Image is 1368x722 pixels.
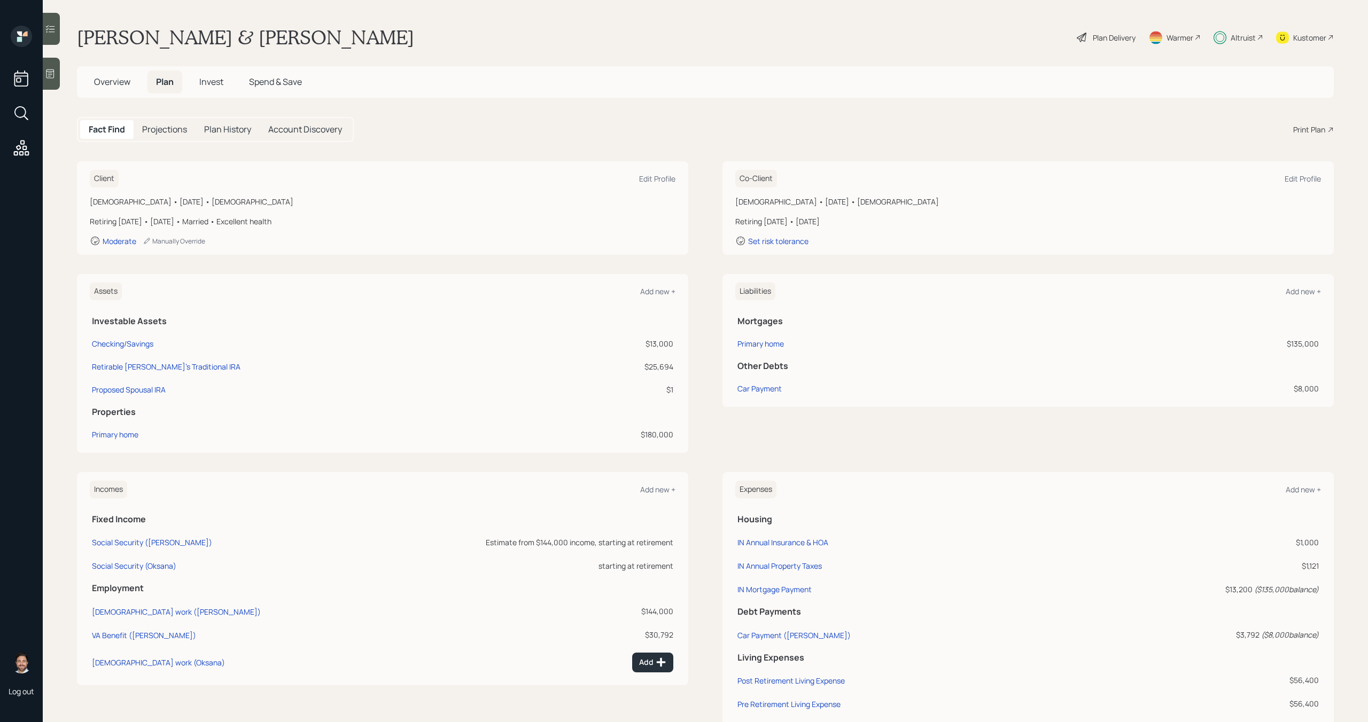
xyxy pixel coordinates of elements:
[737,676,845,686] div: Post Retirement Living Expense
[640,484,675,495] div: Add new +
[564,429,673,440] div: $180,000
[90,481,127,498] h6: Incomes
[249,76,302,88] span: Spend & Save
[92,630,196,640] div: VA Benefit ([PERSON_NAME])
[1122,629,1319,640] div: $3,792
[735,481,776,498] h6: Expenses
[735,170,777,187] h6: Co-Client
[143,237,205,246] div: Manually Override
[1122,560,1319,571] div: $1,121
[370,629,673,640] div: $30,792
[92,561,176,571] div: Social Security (Oksana)
[90,196,675,207] div: [DEMOGRAPHIC_DATA] • [DATE] • [DEMOGRAPHIC_DATA]
[92,583,673,593] h5: Employment
[199,76,223,88] span: Invest
[77,26,414,49] h1: [PERSON_NAME] & [PERSON_NAME]
[737,383,782,394] div: Car Payment
[1254,584,1319,594] i: ( $135,000 balance)
[748,236,809,246] div: Set risk tolerance
[737,699,841,709] div: Pre Retirement Living Expense
[1122,537,1319,548] div: $1,000
[1286,484,1321,495] div: Add new +
[92,657,225,668] div: [DEMOGRAPHIC_DATA] work (Oksana)
[564,384,673,395] div: $1
[639,657,666,668] div: Add
[737,514,1319,524] h5: Housing
[92,607,261,617] div: [DEMOGRAPHIC_DATA] work ([PERSON_NAME])
[737,561,822,571] div: IN Annual Property Taxes
[737,338,784,349] div: Primary home
[737,361,1319,371] h5: Other Debts
[1122,584,1319,595] div: $13,200
[204,124,251,135] h5: Plan History
[92,429,138,440] div: Primary home
[1079,338,1319,349] div: $135,000
[737,584,812,594] div: IN Mortgage Payment
[1122,698,1319,709] div: $56,400
[92,407,673,417] h5: Properties
[11,652,32,673] img: michael-russo-headshot.png
[1293,32,1326,43] div: Kustomer
[737,653,1319,663] h5: Living Expenses
[92,514,673,524] h5: Fixed Income
[92,537,212,547] div: Social Security ([PERSON_NAME])
[89,124,125,135] h5: Fact Find
[92,338,153,349] div: Checking/Savings
[9,686,34,696] div: Log out
[735,216,1321,227] div: Retiring [DATE] • [DATE]
[370,606,673,617] div: $144,000
[564,338,673,349] div: $13,000
[1122,674,1319,686] div: $56,400
[92,316,673,326] h5: Investable Assets
[1167,32,1193,43] div: Warmer
[737,316,1319,326] h5: Mortgages
[1093,32,1136,43] div: Plan Delivery
[370,560,673,571] div: starting at retirement
[1079,383,1319,394] div: $8,000
[92,384,166,395] div: Proposed Spousal IRA
[1285,174,1321,184] div: Edit Profile
[90,282,122,300] h6: Assets
[90,216,675,227] div: Retiring [DATE] • [DATE] • Married • Excellent health
[370,537,673,548] div: Estimate from $144,000 income, starting at retirement
[1286,286,1321,296] div: Add new +
[564,361,673,372] div: $25,694
[92,361,240,372] div: Retirable [PERSON_NAME]'s Traditional IRA
[735,282,775,300] h6: Liabilities
[632,653,673,672] button: Add
[90,170,119,187] h6: Client
[737,607,1319,617] h5: Debt Payments
[735,196,1321,207] div: [DEMOGRAPHIC_DATA] • [DATE] • [DEMOGRAPHIC_DATA]
[103,236,136,246] div: Moderate
[640,286,675,296] div: Add new +
[737,630,851,640] div: Car Payment ([PERSON_NAME])
[156,76,174,88] span: Plan
[268,124,342,135] h5: Account Discovery
[94,76,130,88] span: Overview
[1293,124,1325,135] div: Print Plan
[1261,630,1319,640] i: ( $8,000 balance)
[737,537,828,547] div: IN Annual Insurance & HOA
[1231,32,1256,43] div: Altruist
[639,174,675,184] div: Edit Profile
[142,124,187,135] h5: Projections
